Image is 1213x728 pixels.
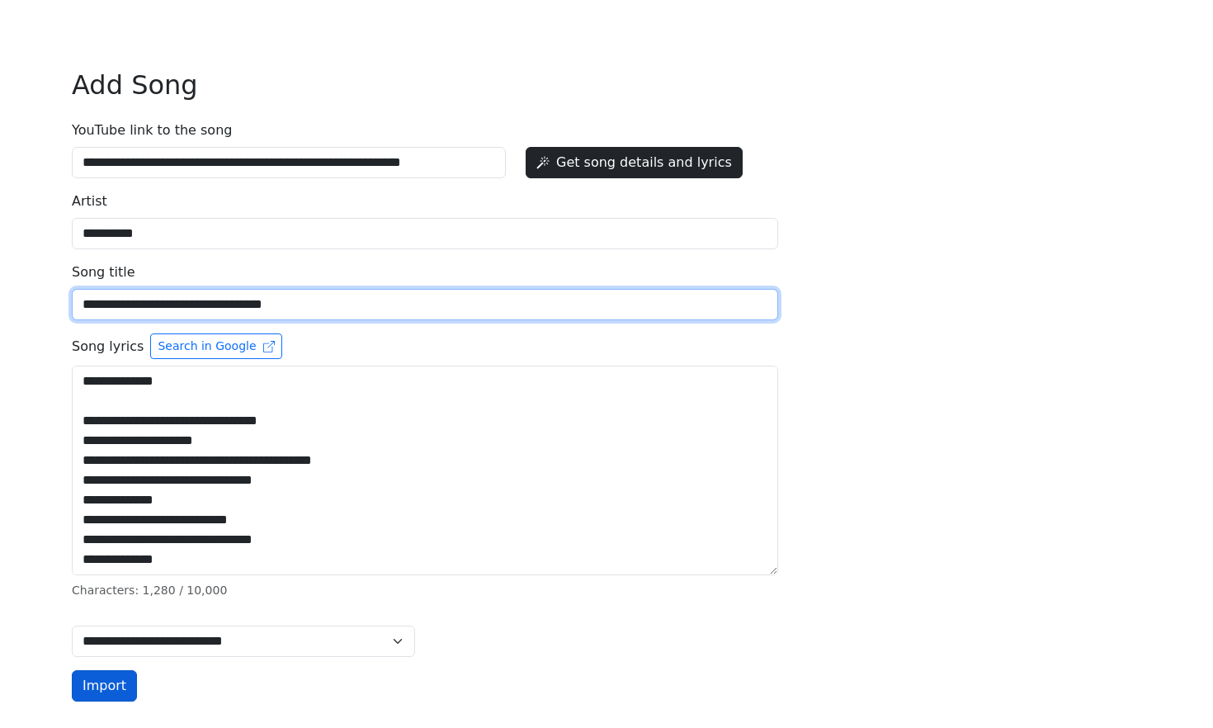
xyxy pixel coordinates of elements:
[150,333,281,359] button: Song lyrics
[72,69,1141,101] h2: Add Song
[143,584,176,597] span: 1,280
[72,670,137,702] button: Import
[72,333,1141,359] label: Song lyrics
[72,191,107,211] label: Artist
[72,262,135,282] label: Song title
[72,121,232,140] label: YouTube link to the song
[72,582,778,599] p: Characters : / 10,000
[526,147,743,178] button: Get song details and lyrics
